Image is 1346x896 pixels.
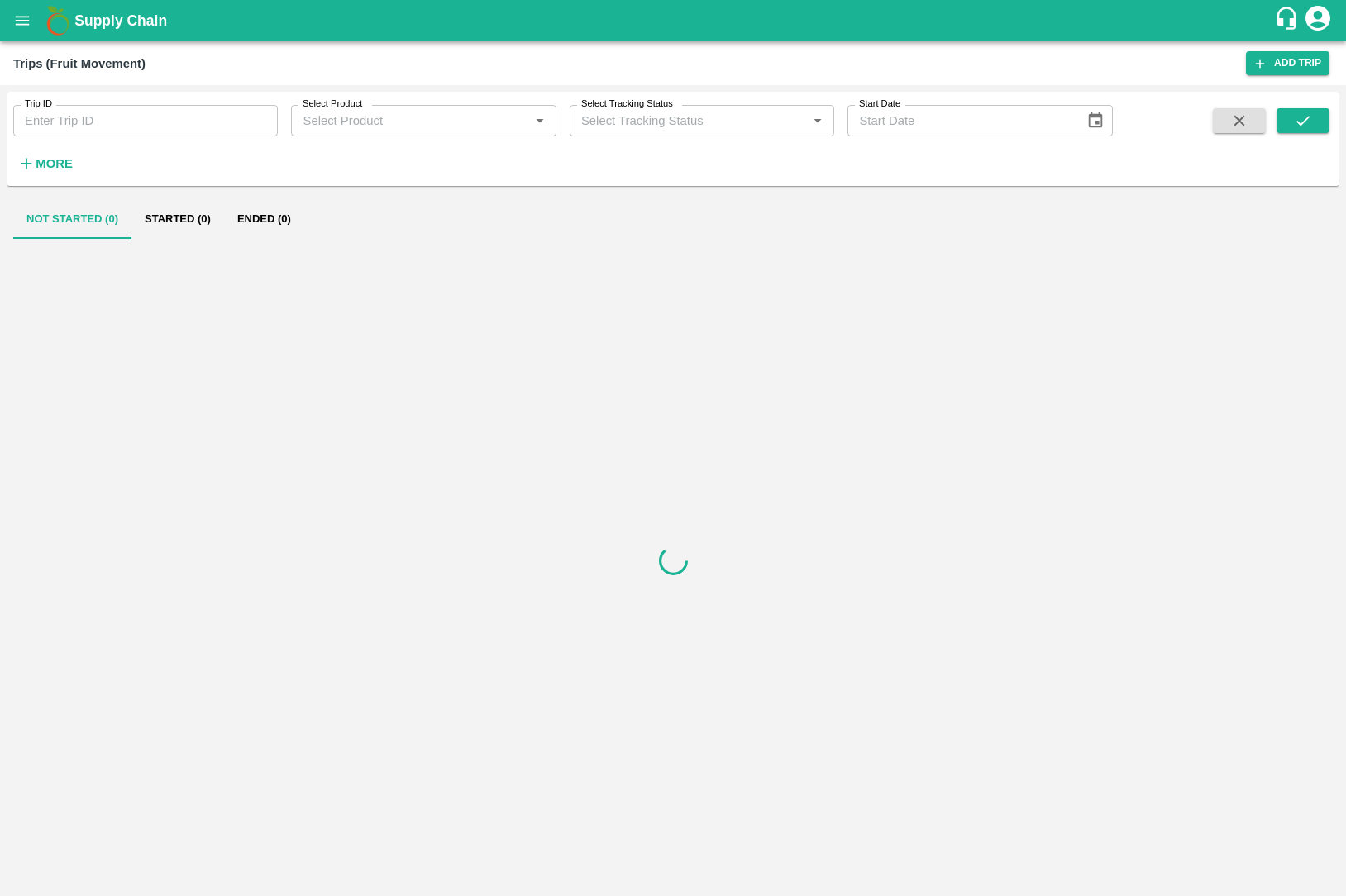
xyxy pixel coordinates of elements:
[1274,6,1303,36] div: customer-support
[13,53,146,74] div: Trips (Fruit Movement)
[74,12,167,29] b: Supply Chain
[224,199,304,239] button: Ended (0)
[74,9,1274,32] a: Supply Chain
[807,110,828,131] button: Open
[847,105,1072,136] input: Start Date
[41,4,74,37] img: logo
[859,98,900,111] label: Start Date
[3,2,41,40] button: open drawer
[529,110,551,131] button: Open
[581,98,673,111] label: Select Tracking Status
[131,199,224,239] button: Started (0)
[296,110,523,131] input: Select Product
[1303,3,1333,38] div: account of current user
[36,157,73,170] strong: More
[575,110,780,131] input: Select Tracking Status
[13,150,77,178] button: More
[303,98,362,111] label: Select Product
[1246,51,1329,75] a: Add Trip
[13,105,278,136] input: Enter Trip ID
[13,199,131,239] button: Not Started (0)
[1080,105,1111,136] button: Choose date
[25,98,52,111] label: Trip ID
